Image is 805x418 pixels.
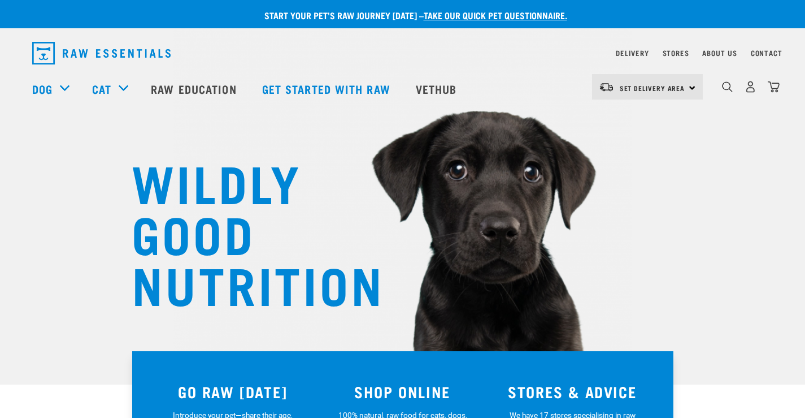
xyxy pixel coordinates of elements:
a: Dog [32,80,53,97]
nav: dropdown navigation [23,37,782,69]
h3: STORES & ADVICE [494,383,651,400]
a: Contact [751,51,782,55]
a: take our quick pet questionnaire. [424,12,567,18]
a: Vethub [404,66,471,111]
img: Raw Essentials Logo [32,42,171,64]
img: home-icon@2x.png [768,81,780,93]
a: Delivery [616,51,649,55]
a: Raw Education [140,66,250,111]
a: Stores [663,51,689,55]
a: Get started with Raw [251,66,404,111]
img: user.png [745,81,756,93]
img: van-moving.png [599,82,614,92]
h3: SHOP ONLINE [324,383,481,400]
span: Set Delivery Area [620,86,685,90]
h1: WILDLY GOOD NUTRITION [132,156,358,308]
h3: GO RAW [DATE] [155,383,311,400]
img: home-icon-1@2x.png [722,81,733,92]
a: Cat [92,80,111,97]
a: About Us [702,51,737,55]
